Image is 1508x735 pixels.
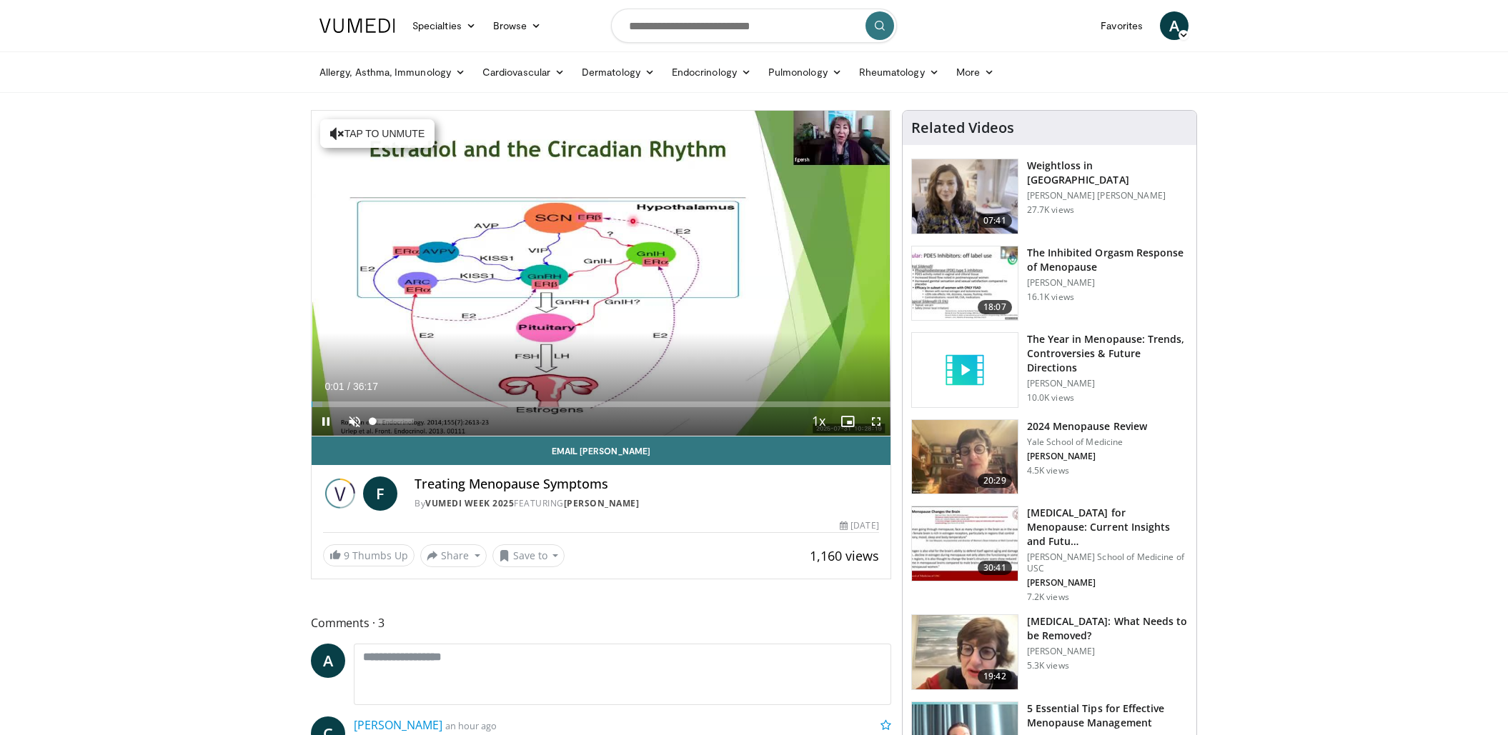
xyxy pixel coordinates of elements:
span: / [347,381,350,392]
span: 0:01 [324,381,344,392]
h4: Treating Menopause Symptoms [415,476,879,492]
h3: The Inhibited Orgasm Response of Menopause [1027,246,1188,274]
a: Rheumatology [850,58,948,86]
small: an hour ago [445,719,497,732]
img: 9983fed1-7565-45be-8934-aef1103ce6e2.150x105_q85_crop-smart_upscale.jpg [912,159,1018,234]
p: 5.3K views [1027,660,1069,671]
img: 4d0a4bbe-a17a-46ab-a4ad-f5554927e0d3.150x105_q85_crop-smart_upscale.jpg [912,615,1018,689]
div: Volume Level [372,419,413,424]
div: [DATE] [840,519,878,532]
button: Playback Rate [805,407,833,436]
a: Dermatology [573,58,663,86]
p: 4.5K views [1027,465,1069,476]
button: Enable picture-in-picture mode [833,407,862,436]
a: Favorites [1092,11,1151,40]
p: [PERSON_NAME] [1027,451,1147,462]
button: Share [420,544,487,567]
p: [PERSON_NAME] [1027,577,1188,589]
div: Progress Bar [312,401,891,407]
a: 20:29 2024 Menopause Review Yale School of Medicine [PERSON_NAME] 4.5K views [911,419,1188,495]
span: 20:29 [978,474,1012,488]
a: 9 Thumbs Up [323,544,415,566]
div: By FEATURING [415,497,879,510]
span: 19:42 [978,669,1012,684]
span: 9 [344,549,349,562]
p: [PERSON_NAME] [PERSON_NAME] [1027,190,1188,201]
button: Pause [312,407,340,436]
span: 36:17 [353,381,378,392]
a: Browse [485,11,550,40]
h3: Weightloss in [GEOGRAPHIC_DATA] [1027,159,1188,187]
a: [PERSON_NAME] [564,497,640,509]
button: Tap to unmute [320,119,435,148]
a: Allergy, Asthma, Immunology [311,58,474,86]
button: Fullscreen [862,407,891,436]
h3: 2024 Menopause Review [1027,419,1147,434]
a: Email [PERSON_NAME] [312,436,891,465]
span: 18:07 [978,300,1012,314]
p: [PERSON_NAME] [1027,277,1188,289]
a: 30:41 [MEDICAL_DATA] for Menopause: Current Insights and Futu… [PERSON_NAME] School of Medicine o... [911,506,1188,603]
a: 19:42 [MEDICAL_DATA]: What Needs to be Removed? [PERSON_NAME] 5.3K views [911,614,1188,690]
p: 10.0K views [1027,392,1074,404]
a: F [363,476,397,511]
video-js: Video Player [312,111,891,436]
p: 16.1K views [1027,291,1074,303]
p: Yale School of Medicine [1027,436,1147,448]
img: 283c0f17-5e2d-42ba-a87c-168d447cdba4.150x105_q85_crop-smart_upscale.jpg [912,246,1018,321]
p: 27.7K views [1027,204,1074,216]
p: 7.2K views [1027,591,1069,603]
button: Unmute [340,407,369,436]
input: Search topics, interventions [611,9,897,43]
span: Comments 3 [311,614,891,632]
a: Vumedi Week 2025 [425,497,514,509]
img: 692f135d-47bd-4f7e-b54d-786d036e68d3.150x105_q85_crop-smart_upscale.jpg [912,420,1018,494]
span: 30:41 [978,561,1012,575]
img: VuMedi Logo [319,19,395,33]
a: A [311,644,345,678]
a: A [1160,11,1189,40]
span: 07:41 [978,214,1012,228]
a: The Year in Menopause: Trends, Controversies & Future Directions [PERSON_NAME] 10.0K views [911,332,1188,408]
a: Specialties [404,11,485,40]
a: Endocrinology [663,58,760,86]
p: [PERSON_NAME] [1027,646,1188,657]
h3: [MEDICAL_DATA]: What Needs to be Removed? [1027,614,1188,643]
h3: 5 Essential Tips for Effective Menopause Management [1027,701,1188,730]
a: [PERSON_NAME] [354,717,442,733]
a: 18:07 The Inhibited Orgasm Response of Menopause [PERSON_NAME] 16.1K views [911,246,1188,321]
h4: Related Videos [911,119,1014,136]
a: More [948,58,1003,86]
a: 07:41 Weightloss in [GEOGRAPHIC_DATA] [PERSON_NAME] [PERSON_NAME] 27.7K views [911,159,1188,234]
img: 47271b8a-94f4-49c8-b914-2a3d3af03a9e.150x105_q85_crop-smart_upscale.jpg [912,506,1018,581]
button: Save to [492,544,565,567]
img: video_placeholder_short.svg [912,333,1018,407]
h3: [MEDICAL_DATA] for Menopause: Current Insights and Futu… [1027,506,1188,549]
p: [PERSON_NAME] [1027,378,1188,389]
a: Pulmonology [760,58,850,86]
h3: The Year in Menopause: Trends, Controversies & Future Directions [1027,332,1188,375]
a: Cardiovascular [474,58,573,86]
img: Vumedi Week 2025 [323,476,357,511]
span: 1,160 views [810,547,879,564]
p: [PERSON_NAME] School of Medicine of USC [1027,551,1188,574]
